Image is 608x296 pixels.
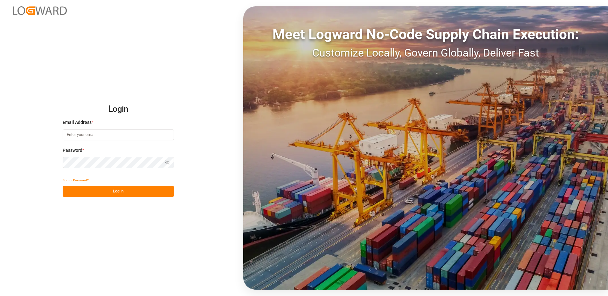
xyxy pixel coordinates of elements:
[243,24,608,45] div: Meet Logward No-Code Supply Chain Execution:
[63,147,82,154] span: Password
[63,99,174,119] h2: Login
[13,6,67,15] img: Logward_new_orange.png
[243,45,608,61] div: Customize Locally, Govern Globally, Deliver Fast
[63,186,174,197] button: Log In
[63,175,89,186] button: Forgot Password?
[63,119,92,126] span: Email Address
[63,129,174,140] input: Enter your email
